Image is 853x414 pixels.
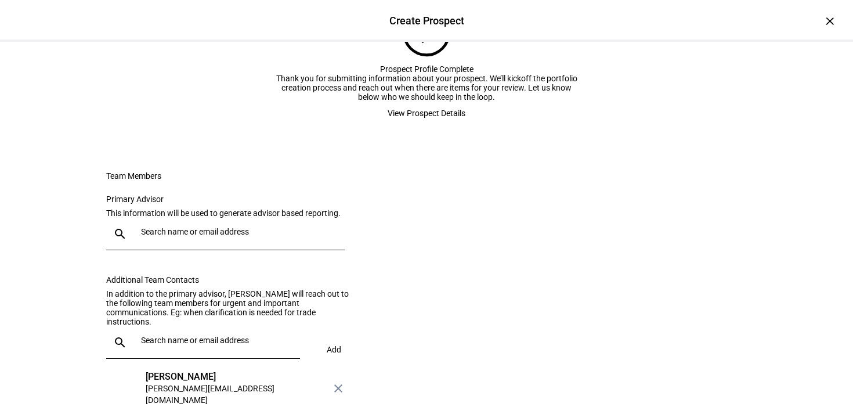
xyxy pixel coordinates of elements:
button: View Prospect Details [374,102,479,125]
div: [PERSON_NAME] [146,371,327,383]
div: Create Prospect [389,13,464,28]
div: Prospect Profile Complete [276,64,577,74]
mat-icon: close [331,381,345,395]
div: Team Members [106,171,426,181]
div: [PERSON_NAME][EMAIL_ADDRESS][DOMAIN_NAME] [146,383,327,406]
div: Thank you for submitting information about your prospect. We’ll kickoff the portfolio creation pr... [276,74,577,102]
div: Primary Advisor [106,195,359,204]
div: This information will be used to generate advisor based reporting. [106,208,359,218]
div: Additional Team Contacts [106,275,359,285]
div: In addition to the primary advisor, [PERSON_NAME] will reach out to the following team members fo... [106,289,359,326]
div: RC [113,371,136,394]
mat-icon: search [106,336,134,350]
mat-icon: search [106,227,134,241]
span: View Prospect Details [388,102,465,125]
div: × [821,12,839,30]
input: Search name or email address [141,227,341,236]
input: Search name or email address [141,336,295,345]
